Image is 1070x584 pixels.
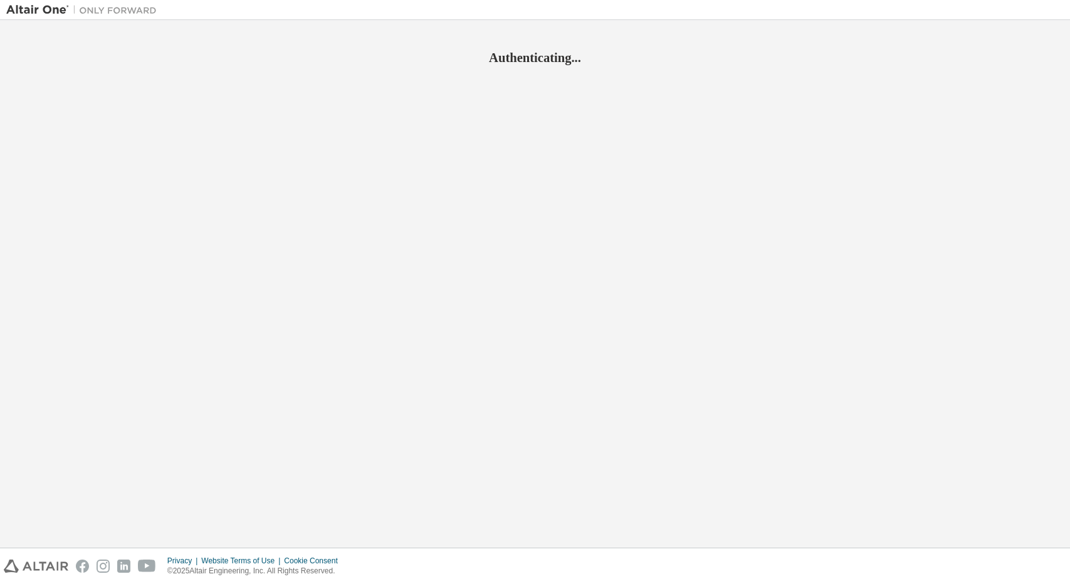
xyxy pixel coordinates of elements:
[167,556,201,566] div: Privacy
[117,560,130,573] img: linkedin.svg
[6,4,163,16] img: Altair One
[201,556,284,566] div: Website Terms of Use
[6,50,1064,66] h2: Authenticating...
[4,560,68,573] img: altair_logo.svg
[284,556,345,566] div: Cookie Consent
[167,566,345,576] p: © 2025 Altair Engineering, Inc. All Rights Reserved.
[97,560,110,573] img: instagram.svg
[76,560,89,573] img: facebook.svg
[138,560,156,573] img: youtube.svg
